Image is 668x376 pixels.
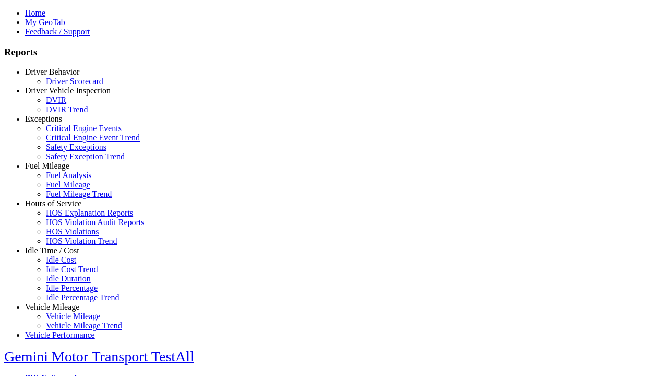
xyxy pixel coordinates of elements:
[46,143,106,151] a: Safety Exceptions
[25,161,69,170] a: Fuel Mileage
[46,227,99,236] a: HOS Violations
[46,152,125,161] a: Safety Exception Trend
[25,246,79,255] a: Idle Time / Cost
[46,208,133,217] a: HOS Explanation Reports
[4,46,664,58] h3: Reports
[46,237,117,245] a: HOS Violation Trend
[46,274,91,283] a: Idle Duration
[25,302,79,311] a: Vehicle Mileage
[46,171,92,180] a: Fuel Analysis
[46,133,140,142] a: Critical Engine Event Trend
[4,348,194,365] a: Gemini Motor Transport TestAll
[46,218,145,227] a: HOS Violation Audit Reports
[25,67,79,76] a: Driver Behavior
[46,190,112,198] a: Fuel Mileage Trend
[46,105,88,114] a: DVIR Trend
[46,265,98,274] a: Idle Cost Trend
[25,86,111,95] a: Driver Vehicle Inspection
[46,180,90,189] a: Fuel Mileage
[46,321,122,330] a: Vehicle Mileage Trend
[25,8,45,17] a: Home
[25,27,90,36] a: Feedback / Support
[25,199,81,208] a: Hours of Service
[46,293,119,302] a: Idle Percentage Trend
[25,18,65,27] a: My GeoTab
[46,96,66,104] a: DVIR
[25,114,62,123] a: Exceptions
[46,312,100,321] a: Vehicle Mileage
[46,255,76,264] a: Idle Cost
[25,331,95,339] a: Vehicle Performance
[46,77,103,86] a: Driver Scorecard
[46,284,98,292] a: Idle Percentage
[46,124,122,133] a: Critical Engine Events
